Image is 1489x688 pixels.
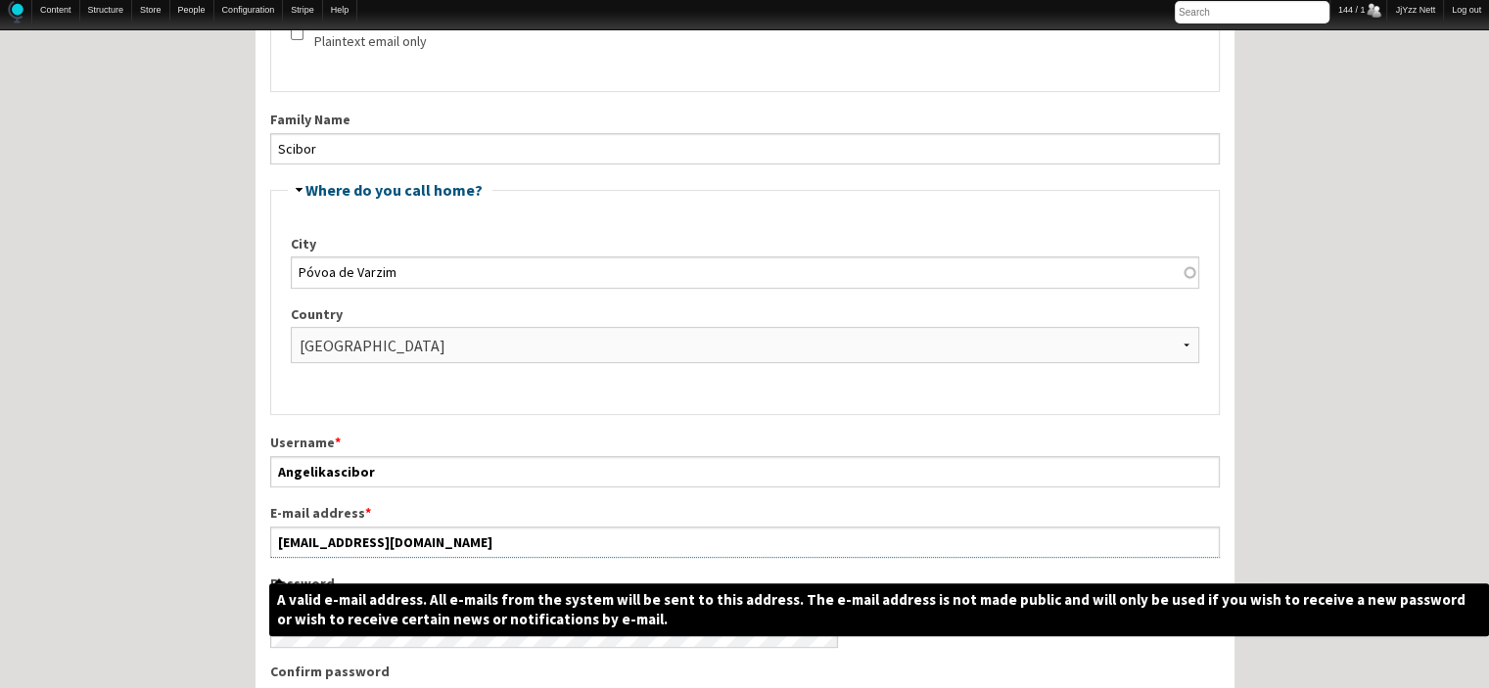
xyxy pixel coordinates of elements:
[1175,1,1329,23] input: Search
[270,110,1220,130] label: Family Name
[365,504,371,522] span: This field is required.
[269,583,1489,636] span: A valid e-mail address. All e-mails from the system will be sent to this address. The e-mail addr...
[270,573,839,594] label: Password
[291,27,303,40] input: Check this option if you do not wish to receive email messages with graphics and styles.
[335,434,341,451] span: This field is required.
[270,433,1220,453] label: Username
[291,234,1199,254] label: City
[314,31,427,52] label: Plaintext email only
[270,662,839,682] label: Confirm password
[270,503,1220,524] label: E-mail address
[305,180,483,200] a: Where do you call home?
[8,1,23,23] img: Home
[291,304,1199,325] label: Country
